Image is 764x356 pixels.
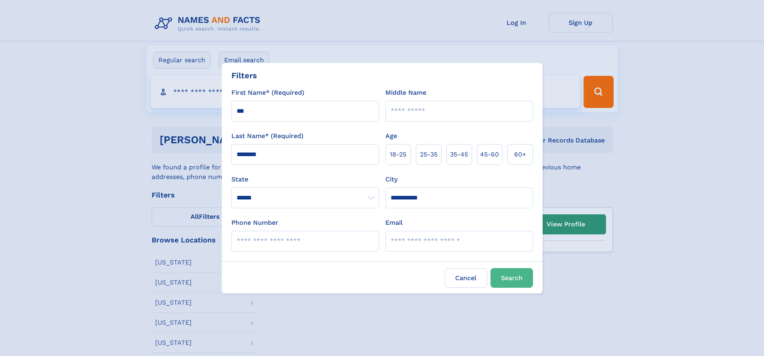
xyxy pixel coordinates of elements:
[231,88,304,98] label: First Name* (Required)
[390,150,406,159] span: 18‑25
[231,69,257,81] div: Filters
[480,150,499,159] span: 45‑60
[385,175,397,184] label: City
[385,88,426,98] label: Middle Name
[514,150,526,159] span: 60+
[231,218,278,228] label: Phone Number
[490,268,533,288] button: Search
[420,150,438,159] span: 25‑35
[385,131,397,141] label: Age
[231,175,379,184] label: State
[450,150,468,159] span: 35‑45
[231,131,304,141] label: Last Name* (Required)
[385,218,403,228] label: Email
[445,268,487,288] label: Cancel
